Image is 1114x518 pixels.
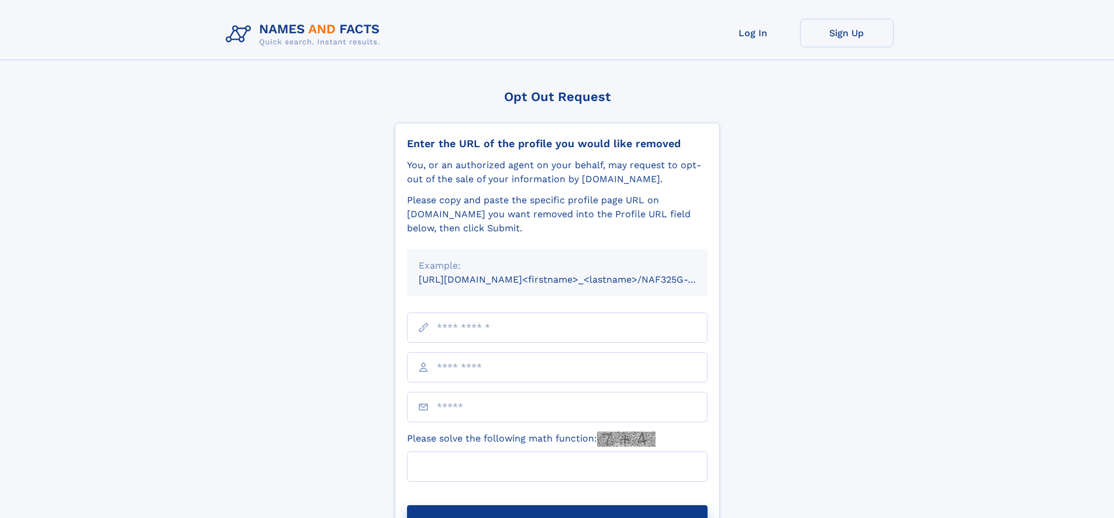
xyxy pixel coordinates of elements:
[800,19,894,47] a: Sign Up
[407,158,708,186] div: You, or an authorized agent on your behalf, may request to opt-out of the sale of your informatio...
[706,19,800,47] a: Log In
[419,259,696,273] div: Example:
[407,137,708,150] div: Enter the URL of the profile you would like removed
[407,432,656,447] label: Please solve the following math function:
[419,274,730,285] small: [URL][DOMAIN_NAME]<firstname>_<lastname>/NAF325G-xxxxxxxx
[221,19,389,50] img: Logo Names and Facts
[407,193,708,235] div: Please copy and paste the specific profile page URL on [DOMAIN_NAME] you want removed into the Pr...
[395,89,720,104] div: Opt Out Request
